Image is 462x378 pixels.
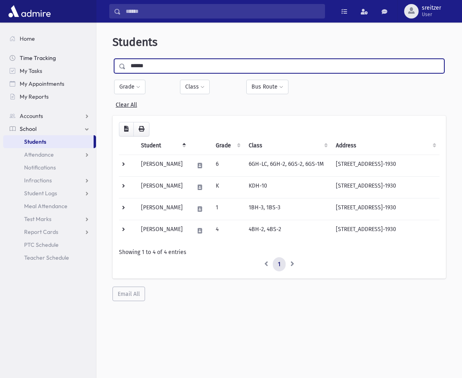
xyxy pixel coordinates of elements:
[6,3,53,19] img: AdmirePro
[24,215,51,223] span: Test Marks
[3,187,96,200] a: Student Logs
[422,5,441,11] span: sreitzer
[3,135,94,148] a: Students
[211,176,244,198] td: K
[3,77,96,90] a: My Appointments
[3,213,96,225] a: Test Marks
[3,122,96,135] a: School
[211,220,244,242] td: 4
[331,136,440,155] th: Address: activate to sort column ascending
[3,251,96,264] a: Teacher Schedule
[133,122,149,136] button: Print
[20,93,49,100] span: My Reports
[211,198,244,220] td: 1
[211,155,244,176] td: 6
[244,198,331,220] td: 1BH-3, 1BS-3
[331,198,440,220] td: [STREET_ADDRESS]-1930
[24,241,59,248] span: PTC Schedule
[244,220,331,242] td: 4BH-2, 4BS-2
[20,35,35,42] span: Home
[3,90,96,103] a: My Reports
[136,155,189,176] td: [PERSON_NAME]
[3,225,96,238] a: Report Cards
[136,136,189,155] th: Student: activate to sort column descending
[273,257,286,272] a: 1
[119,122,134,136] button: CSV
[24,151,54,158] span: Attendance
[24,177,52,184] span: Infractions
[24,190,57,197] span: Student Logs
[3,174,96,187] a: Infractions
[136,198,189,220] td: [PERSON_NAME]
[112,287,145,301] button: Email All
[24,254,69,261] span: Teacher Schedule
[331,220,440,242] td: [STREET_ADDRESS]-1930
[211,136,244,155] th: Grade: activate to sort column ascending
[3,32,96,45] a: Home
[244,176,331,198] td: KDH-10
[3,148,96,161] a: Attendance
[3,238,96,251] a: PTC Schedule
[116,98,137,108] a: Clear All
[244,155,331,176] td: 6GH-LC, 6GH-2, 6GS-2, 6GS-1M
[24,228,58,235] span: Report Cards
[244,136,331,155] th: Class: activate to sort column ascending
[114,80,145,94] button: Grade
[20,125,37,132] span: School
[24,202,67,210] span: Meal Attendance
[121,4,325,19] input: Search
[20,54,56,62] span: Time Tracking
[20,112,43,120] span: Accounts
[3,64,96,77] a: My Tasks
[24,164,56,171] span: Notifications
[112,35,157,49] span: Students
[24,138,46,145] span: Students
[3,109,96,122] a: Accounts
[3,161,96,174] a: Notifications
[422,11,441,18] span: User
[136,220,189,242] td: [PERSON_NAME]
[246,80,288,94] button: Bus Route
[331,176,440,198] td: [STREET_ADDRESS]-1930
[331,155,440,176] td: [STREET_ADDRESS]-1930
[3,52,96,64] a: Time Tracking
[3,200,96,213] a: Meal Attendance
[119,248,440,256] div: Showing 1 to 4 of 4 entries
[20,80,64,87] span: My Appointments
[136,176,189,198] td: [PERSON_NAME]
[180,80,210,94] button: Class
[20,67,42,74] span: My Tasks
